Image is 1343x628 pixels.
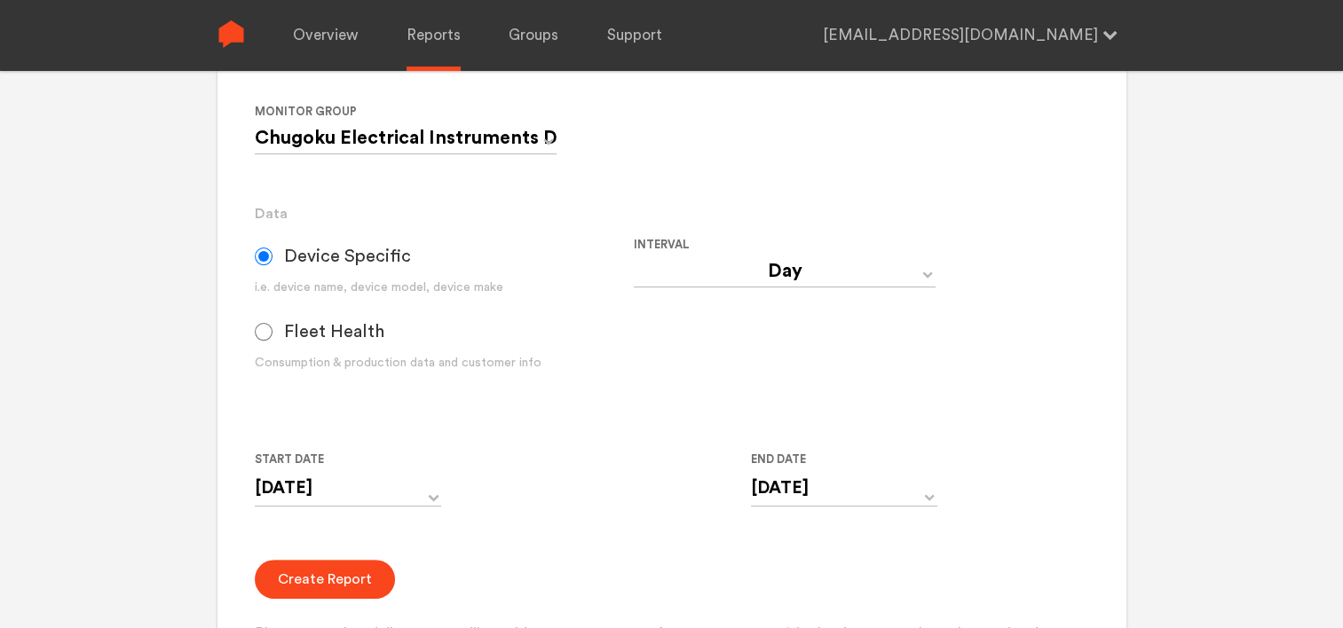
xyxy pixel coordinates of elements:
label: Monitor Group [255,101,563,122]
button: Create Report [255,560,395,599]
label: Interval [634,234,999,255]
span: Fleet Health [284,321,384,342]
input: Fleet Health [255,323,273,341]
span: Device Specific [284,246,411,267]
img: Sense Logo [217,20,245,48]
input: Device Specific [255,247,273,265]
label: End Date [751,449,923,470]
label: Start Date [255,449,427,470]
div: i.e. device name, device model, device make [255,279,634,297]
div: Consumption & production data and customer info [255,354,634,373]
h3: Data [255,203,1088,224]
